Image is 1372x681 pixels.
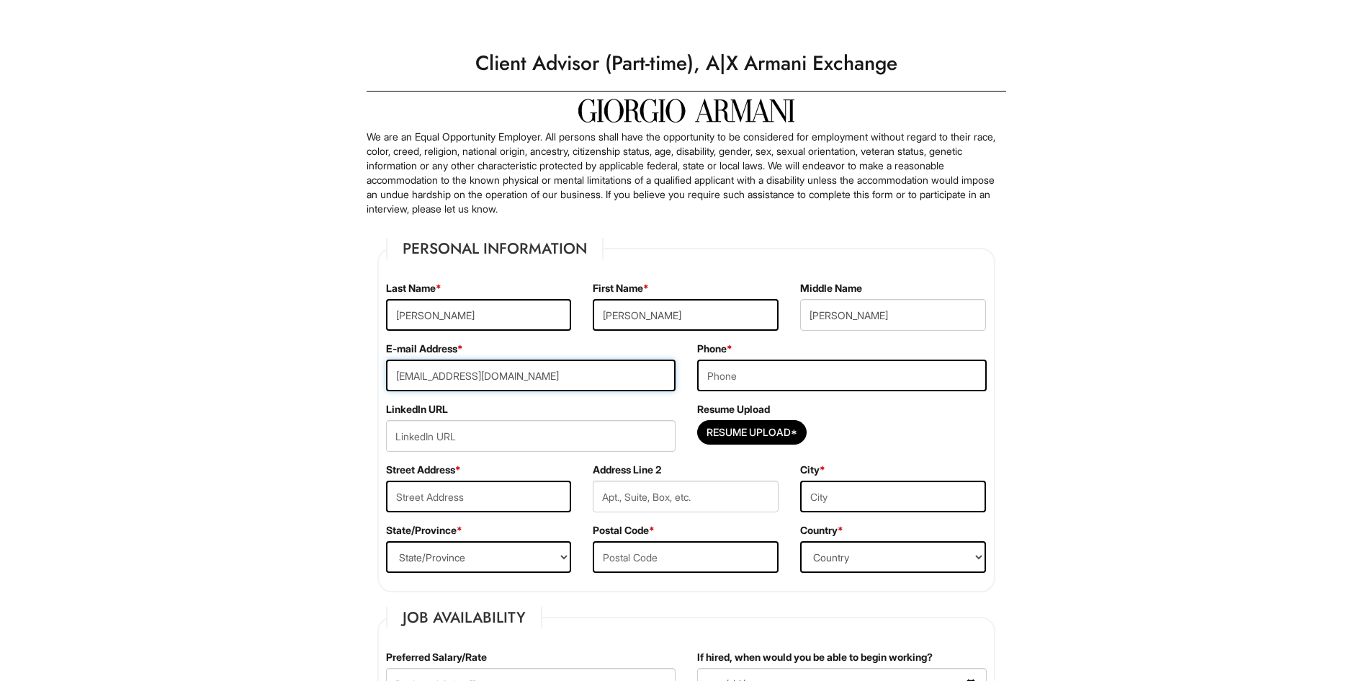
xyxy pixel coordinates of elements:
input: City [800,481,986,512]
input: Phone [697,360,987,391]
label: City [800,463,825,477]
img: Giorgio Armani [578,99,794,123]
input: Last Name [386,299,572,331]
input: Street Address [386,481,572,512]
legend: Personal Information [386,238,604,259]
label: If hired, when would you be able to begin working? [697,650,933,664]
select: Country [800,541,986,573]
legend: Job Availability [386,607,542,628]
label: Last Name [386,281,441,295]
input: E-mail Address [386,360,676,391]
label: Phone [697,342,732,356]
label: Address Line 2 [593,463,661,477]
label: State/Province [386,523,462,538]
label: Postal Code [593,523,655,538]
label: Country [800,523,843,538]
h1: Client Advisor (Part-time), A|X Armani Exchange [359,43,1013,84]
input: First Name [593,299,779,331]
select: State/Province [386,541,572,573]
label: E-mail Address [386,342,463,356]
label: Street Address [386,463,461,477]
input: Middle Name [800,299,986,331]
label: First Name [593,281,649,295]
label: LinkedIn URL [386,402,448,417]
p: We are an Equal Opportunity Employer. All persons shall have the opportunity to be considered for... [367,130,1006,216]
input: Postal Code [593,541,779,573]
label: Resume Upload [697,402,770,417]
input: Apt., Suite, Box, etc. [593,481,779,512]
label: Middle Name [800,281,862,295]
input: LinkedIn URL [386,420,676,452]
label: Preferred Salary/Rate [386,650,487,664]
button: Resume Upload*Resume Upload* [697,420,807,445]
